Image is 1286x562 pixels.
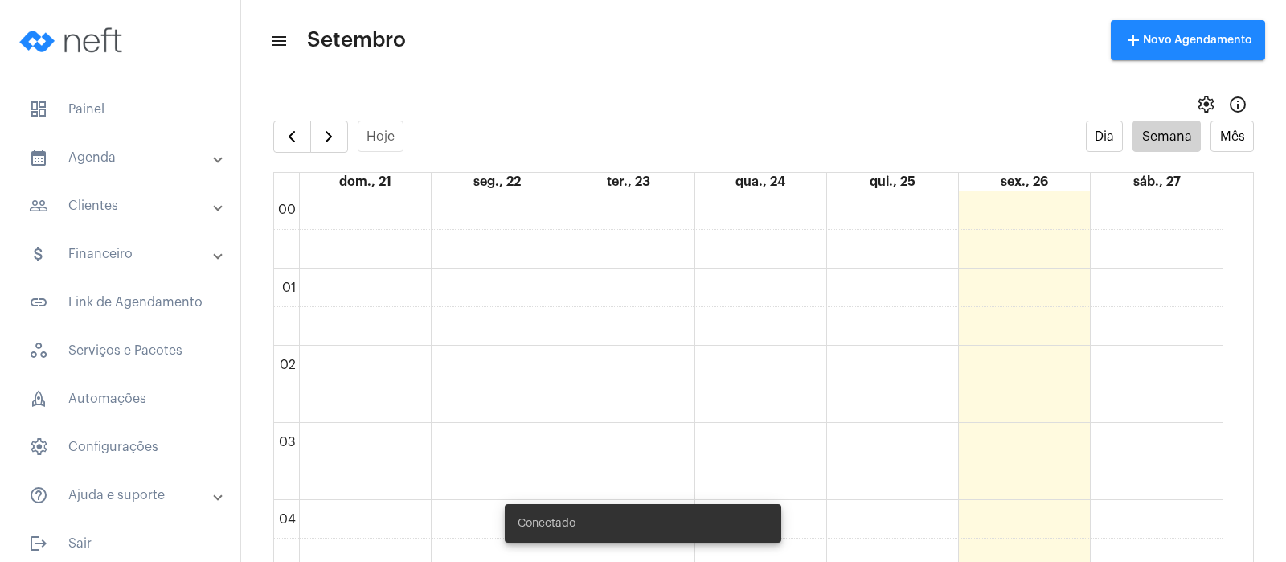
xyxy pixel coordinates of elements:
mat-expansion-panel-header: sidenav iconFinanceiro [10,235,240,273]
div: 00 [275,203,299,217]
button: Mês [1210,121,1254,152]
mat-expansion-panel-header: sidenav iconAgenda [10,138,240,177]
span: Automações [16,379,224,418]
span: Serviços e Pacotes [16,331,224,370]
button: Dia [1086,121,1124,152]
a: 25 de setembro de 2025 [866,173,919,191]
button: Próximo Semana [310,121,348,153]
span: Link de Agendamento [16,283,224,322]
button: Novo Agendamento [1111,20,1265,60]
div: 02 [276,358,299,372]
span: sidenav icon [29,341,48,360]
span: sidenav icon [29,100,48,119]
div: 01 [279,281,299,295]
mat-icon: sidenav icon [270,31,286,51]
mat-expansion-panel-header: sidenav iconAjuda e suporte [10,476,240,515]
span: sidenav icon [29,437,48,457]
span: settings [1196,95,1215,114]
button: settings [1190,88,1222,121]
mat-panel-title: Agenda [29,148,215,167]
mat-icon: sidenav icon [29,486,48,505]
mat-icon: sidenav icon [29,534,48,553]
span: Configurações [16,428,224,466]
mat-icon: sidenav icon [29,244,48,264]
a: 27 de setembro de 2025 [1130,173,1184,191]
mat-panel-title: Clientes [29,196,215,215]
span: Painel [16,90,224,129]
mat-icon: add [1124,31,1143,50]
mat-panel-title: Financeiro [29,244,215,264]
div: 04 [276,512,299,527]
a: 26 de setembro de 2025 [997,173,1051,191]
div: 03 [276,435,299,449]
a: 23 de setembro de 2025 [604,173,653,191]
button: Hoje [358,121,404,152]
span: Setembro [307,27,406,53]
a: 24 de setembro de 2025 [732,173,788,191]
a: 21 de setembro de 2025 [336,173,395,191]
mat-expansion-panel-header: sidenav iconClientes [10,187,240,225]
mat-icon: Info [1228,95,1247,114]
span: Conectado [518,515,575,531]
mat-icon: sidenav icon [29,293,48,312]
span: sidenav icon [29,389,48,408]
mat-icon: sidenav icon [29,148,48,167]
button: Semana [1132,121,1201,152]
mat-icon: sidenav icon [29,196,48,215]
button: Semana Anterior [273,121,311,153]
img: logo-neft-novo-2.png [13,8,133,72]
span: Novo Agendamento [1124,35,1252,46]
button: Info [1222,88,1254,121]
a: 22 de setembro de 2025 [470,173,524,191]
mat-panel-title: Ajuda e suporte [29,486,215,505]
